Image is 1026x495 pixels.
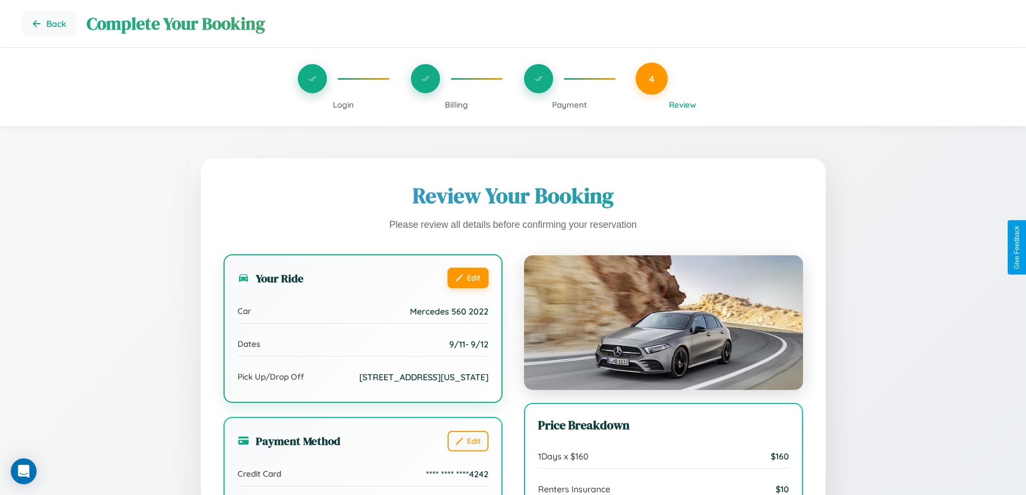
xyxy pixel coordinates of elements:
[410,306,488,317] span: Mercedes 560 2022
[448,268,488,288] button: Edit
[238,372,304,382] span: Pick Up/Drop Off
[359,372,488,382] span: [STREET_ADDRESS][US_STATE]
[538,484,610,494] span: Renters Insurance
[448,431,488,451] button: Edit
[771,451,789,462] span: $ 160
[649,73,654,85] span: 4
[238,270,304,286] h3: Your Ride
[22,11,76,37] button: Go back
[238,469,281,479] span: Credit Card
[669,100,696,110] span: Review
[238,433,340,449] h3: Payment Method
[11,458,37,484] div: Open Intercom Messenger
[1013,226,1021,269] div: Give Feedback
[238,306,251,316] span: Car
[445,100,468,110] span: Billing
[538,417,789,434] h3: Price Breakdown
[538,451,589,462] span: 1 Days x $ 160
[224,181,803,210] h1: Review Your Booking
[776,484,789,494] span: $ 10
[524,255,803,390] img: Mercedes 560
[552,100,587,110] span: Payment
[224,217,803,234] p: Please review all details before confirming your reservation
[449,339,488,350] span: 9 / 11 - 9 / 12
[333,100,354,110] span: Login
[238,339,260,349] span: Dates
[87,12,1004,36] h1: Complete Your Booking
